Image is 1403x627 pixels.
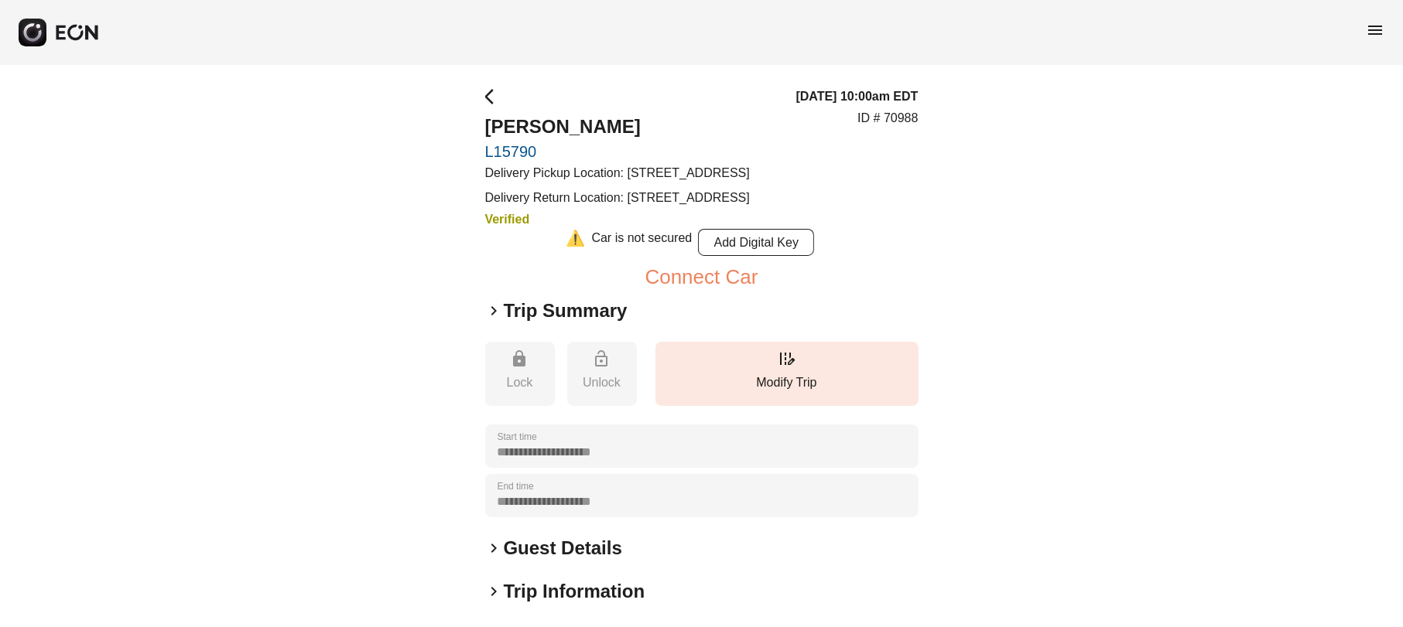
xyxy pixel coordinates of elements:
[566,229,586,256] div: ⚠️
[698,229,814,256] button: Add Digital Key
[485,142,750,161] a: L15790
[485,210,750,229] h3: Verified
[485,189,750,207] p: Delivery Return Location: [STREET_ADDRESS]
[485,539,504,557] span: keyboard_arrow_right
[485,164,750,182] p: Delivery Pickup Location: [STREET_ADDRESS]
[504,298,628,323] h2: Trip Summary
[778,349,796,368] span: edit_road
[504,579,645,604] h2: Trip Information
[504,536,622,561] h2: Guest Details
[645,267,758,286] button: Connect Car
[857,109,918,128] p: ID # 70988
[655,342,919,406] button: Modify Trip
[592,229,693,256] div: Car is not secured
[485,114,750,139] h2: [PERSON_NAME]
[485,87,504,106] span: arrow_back_ios
[485,582,504,601] span: keyboard_arrow_right
[796,87,919,106] h3: [DATE] 10:00am EDT
[663,373,911,392] p: Modify Trip
[485,302,504,320] span: keyboard_arrow_right
[1366,21,1384,39] span: menu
